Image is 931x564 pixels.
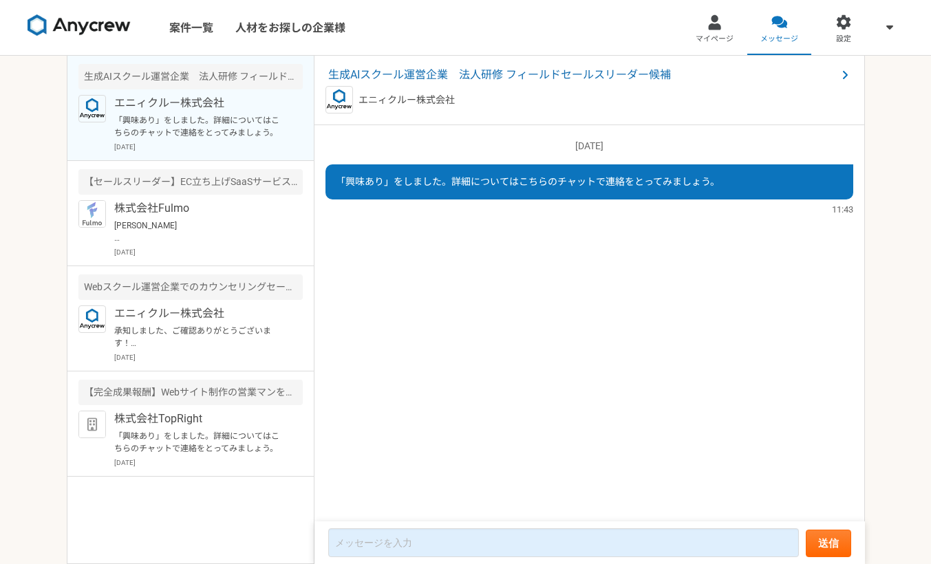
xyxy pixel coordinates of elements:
p: [DATE] [114,247,303,257]
p: [DATE] [114,457,303,468]
p: エニィクルー株式会社 [114,95,284,111]
p: [DATE] [325,139,853,153]
p: 承知しました、ご確認ありがとうございます！ ぜひ、また別件でご相談できればと思いますので、引き続き、宜しくお願いいたします。 [114,325,284,349]
span: マイページ [696,34,734,45]
img: default_org_logo-42cde973f59100197ec2c8e796e4974ac8490bb5b08a0eb061ff975e4574aa76.png [78,411,106,438]
p: 株式会社TopRight [114,411,284,427]
p: [PERSON_NAME] お世話になっております。 株式会社Fulmo採用担当です。 数ある募集の名から弊社求人に応募いただき、 ありがとうございます。 事前に質問をさせていただければ幸いです... [114,219,284,244]
span: メッセージ [760,34,798,45]
p: エニィクルー株式会社 [359,93,455,107]
span: 11:43 [832,203,853,216]
p: エニィクルー株式会社 [114,305,284,322]
button: 送信 [806,530,851,557]
p: 株式会社Fulmo [114,200,284,217]
div: 生成AIスクール運営企業 法人研修 フィールドセールスリーダー候補 [78,64,303,89]
span: 設定 [836,34,851,45]
div: 【セールスリーダー】EC立ち上げSaaSサービスの営業リーダーを募集！ [78,169,303,195]
img: logo_text_blue_01.png [78,305,106,333]
p: 「興味あり」をしました。詳細についてはこちらのチャットで連絡をとってみましょう。 [114,114,284,139]
img: icon_01.jpg [78,200,106,228]
span: 「興味あり」をしました。詳細についてはこちらのチャットで連絡をとってみましょう。 [336,176,720,187]
p: [DATE] [114,142,303,152]
p: 「興味あり」をしました。詳細についてはこちらのチャットで連絡をとってみましょう。 [114,430,284,455]
img: 8DqYSo04kwAAAAASUVORK5CYII= [28,14,131,36]
span: 生成AIスクール運営企業 法人研修 フィールドセールスリーダー候補 [328,67,837,83]
div: 【完全成果報酬】Webサイト制作の営業マンを募集します [78,380,303,405]
img: logo_text_blue_01.png [325,86,353,113]
img: logo_text_blue_01.png [78,95,106,122]
p: [DATE] [114,352,303,362]
div: Webスクール運営企業でのカウンセリングセールス（受講希望者対応） [78,274,303,300]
